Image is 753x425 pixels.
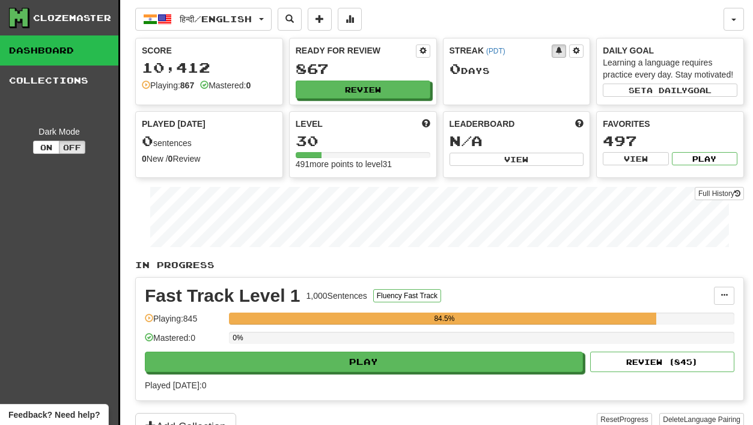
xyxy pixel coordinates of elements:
[373,289,441,302] button: Fluency Fast Track
[180,14,252,24] span: हिन्दी / English
[296,158,430,170] div: 491 more points to level 31
[450,44,552,57] div: Streak
[672,152,737,165] button: Play
[575,118,584,130] span: This week in points, UTC
[296,81,430,99] button: Review
[142,153,276,165] div: New / Review
[142,60,276,75] div: 10,412
[603,133,737,148] div: 497
[338,8,362,31] button: More stats
[142,154,147,164] strong: 0
[450,153,584,166] button: View
[486,47,505,55] a: (PDT)
[603,152,668,165] button: View
[296,118,323,130] span: Level
[200,79,251,91] div: Mastered:
[135,259,744,271] p: In Progress
[142,132,153,149] span: 0
[450,60,461,77] span: 0
[647,86,687,94] span: a daily
[296,44,416,57] div: Ready for Review
[142,44,276,57] div: Score
[168,154,173,164] strong: 0
[603,57,737,81] div: Learning a language requires practice every day. Stay motivated!
[450,118,515,130] span: Leaderboard
[180,81,194,90] strong: 867
[59,141,85,154] button: Off
[450,61,584,77] div: Day s
[308,8,332,31] button: Add sentence to collection
[142,118,206,130] span: Played [DATE]
[278,8,302,31] button: Search sentences
[145,332,223,352] div: Mastered: 0
[603,84,737,97] button: Seta dailygoal
[33,12,111,24] div: Clozemaster
[8,409,100,421] span: Open feedback widget
[135,8,272,31] button: हिन्दी/English
[9,126,109,138] div: Dark Mode
[603,44,737,57] div: Daily Goal
[422,118,430,130] span: Score more points to level up
[590,352,734,372] button: Review (845)
[142,79,194,91] div: Playing:
[145,287,300,305] div: Fast Track Level 1
[450,132,483,149] span: N/A
[603,118,737,130] div: Favorites
[145,313,223,332] div: Playing: 845
[233,313,656,325] div: 84.5%
[145,352,583,372] button: Play
[684,415,740,424] span: Language Pairing
[33,141,59,154] button: On
[296,61,430,76] div: 867
[620,415,648,424] span: Progress
[695,187,744,200] a: Full History
[246,81,251,90] strong: 0
[142,133,276,149] div: sentences
[296,133,430,148] div: 30
[306,290,367,302] div: 1,000 Sentences
[145,381,206,390] span: Played [DATE]: 0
